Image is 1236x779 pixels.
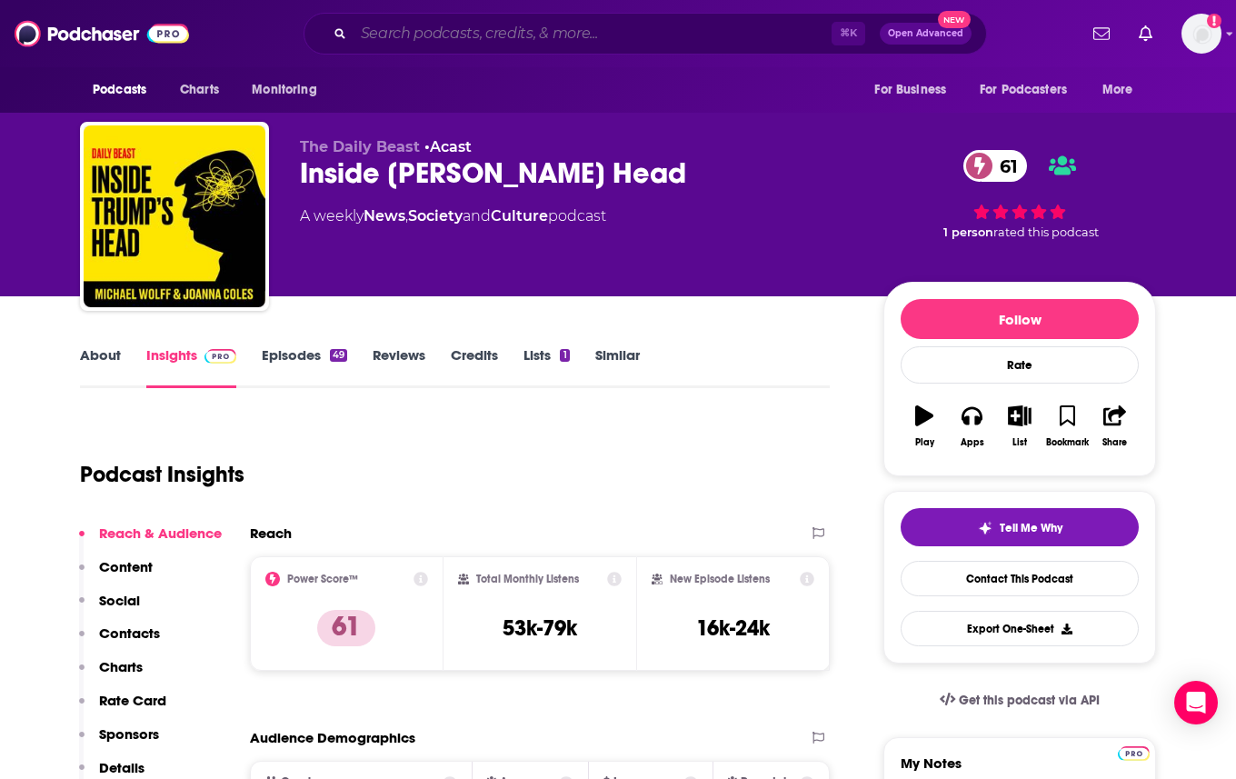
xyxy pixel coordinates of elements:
[1174,681,1218,724] div: Open Intercom Messenger
[1118,744,1150,761] a: Pro website
[79,725,159,759] button: Sponsors
[354,19,832,48] input: Search podcasts, credits, & more...
[1181,14,1221,54] span: Logged in as AirwaveMedia
[978,521,992,535] img: tell me why sparkle
[408,207,463,225] a: Society
[1131,18,1160,49] a: Show notifications dropdown
[901,561,1139,596] a: Contact This Podcast
[262,346,347,388] a: Episodes49
[980,77,1067,103] span: For Podcasters
[915,437,934,448] div: Play
[1090,73,1156,107] button: open menu
[79,624,160,658] button: Contacts
[901,394,948,459] button: Play
[80,73,170,107] button: open menu
[832,22,865,45] span: ⌘ K
[287,573,358,585] h2: Power Score™
[901,346,1139,384] div: Rate
[476,573,579,585] h2: Total Monthly Listens
[503,614,577,642] h3: 53k-79k
[451,346,498,388] a: Credits
[15,16,189,51] img: Podchaser - Follow, Share and Rate Podcasts
[963,150,1027,182] a: 61
[1086,18,1117,49] a: Show notifications dropdown
[180,77,219,103] span: Charts
[1091,394,1139,459] button: Share
[252,77,316,103] span: Monitoring
[424,138,472,155] span: •
[925,678,1114,723] a: Get this podcast via API
[300,205,606,227] div: A weekly podcast
[1181,14,1221,54] img: User Profile
[79,692,166,725] button: Rate Card
[99,658,143,675] p: Charts
[993,225,1099,239] span: rated this podcast
[901,299,1139,339] button: Follow
[168,73,230,107] a: Charts
[1043,394,1091,459] button: Bookmark
[901,508,1139,546] button: tell me why sparkleTell Me Why
[364,207,405,225] a: News
[300,138,420,155] span: The Daily Beast
[80,346,121,388] a: About
[948,394,995,459] button: Apps
[250,524,292,542] h2: Reach
[204,349,236,364] img: Podchaser Pro
[99,624,160,642] p: Contacts
[560,349,569,362] div: 1
[79,558,153,592] button: Content
[84,125,265,307] img: Inside Trump's Head
[968,73,1093,107] button: open menu
[430,138,472,155] a: Acast
[99,558,153,575] p: Content
[463,207,491,225] span: and
[943,225,993,239] span: 1 person
[595,346,640,388] a: Similar
[79,592,140,625] button: Social
[99,759,145,776] p: Details
[880,23,972,45] button: Open AdvancedNew
[874,77,946,103] span: For Business
[996,394,1043,459] button: List
[670,573,770,585] h2: New Episode Listens
[317,610,375,646] p: 61
[99,592,140,609] p: Social
[888,29,963,38] span: Open Advanced
[938,11,971,28] span: New
[696,614,770,642] h3: 16k-24k
[1012,437,1027,448] div: List
[883,138,1156,251] div: 61 1 personrated this podcast
[491,207,548,225] a: Culture
[1207,14,1221,28] svg: Add a profile image
[93,77,146,103] span: Podcasts
[405,207,408,225] span: ,
[862,73,969,107] button: open menu
[961,437,984,448] div: Apps
[1118,746,1150,761] img: Podchaser Pro
[901,611,1139,646] button: Export One-Sheet
[146,346,236,388] a: InsightsPodchaser Pro
[250,729,415,746] h2: Audience Demographics
[373,346,425,388] a: Reviews
[1102,437,1127,448] div: Share
[304,13,987,55] div: Search podcasts, credits, & more...
[523,346,569,388] a: Lists1
[1046,437,1089,448] div: Bookmark
[79,524,222,558] button: Reach & Audience
[99,725,159,743] p: Sponsors
[99,524,222,542] p: Reach & Audience
[80,461,244,488] h1: Podcast Insights
[79,658,143,692] button: Charts
[99,692,166,709] p: Rate Card
[1000,521,1062,535] span: Tell Me Why
[330,349,347,362] div: 49
[959,693,1100,708] span: Get this podcast via API
[982,150,1027,182] span: 61
[239,73,340,107] button: open menu
[1102,77,1133,103] span: More
[1181,14,1221,54] button: Show profile menu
